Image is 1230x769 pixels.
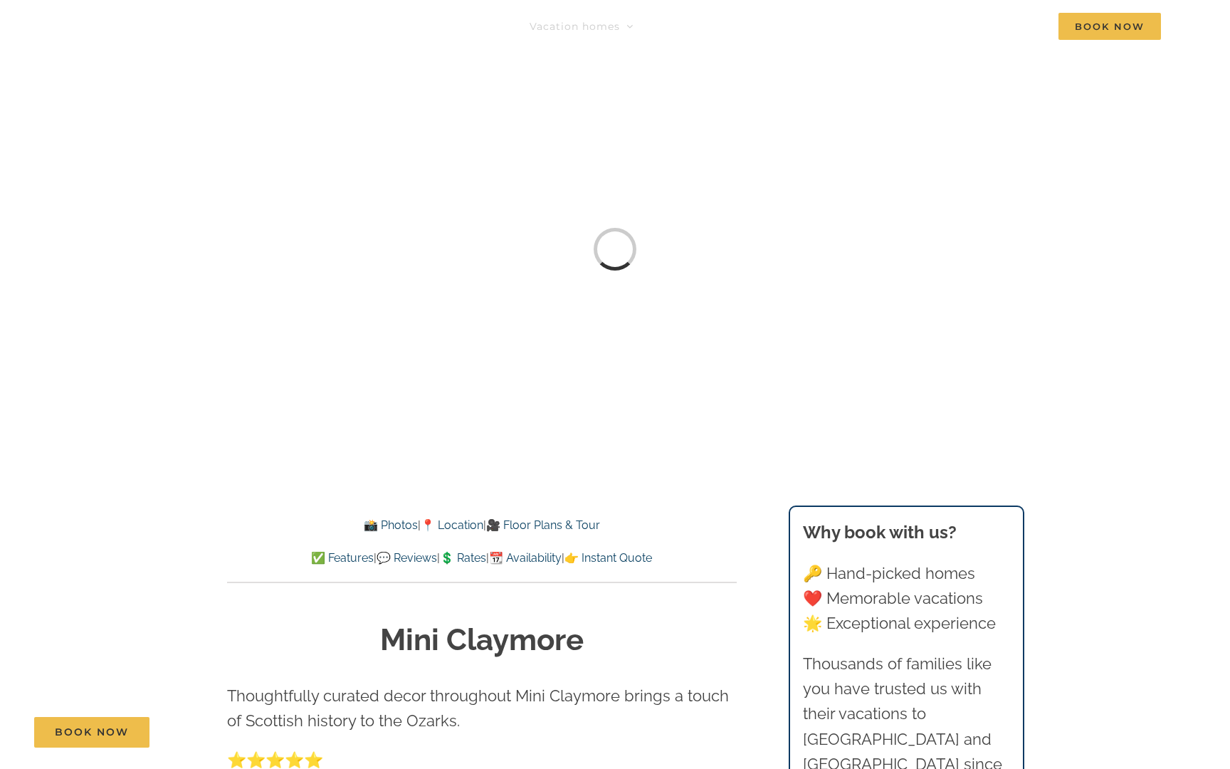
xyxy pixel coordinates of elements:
nav: Main Menu [530,12,1161,41]
h1: Mini Claymore [227,619,737,661]
img: Branson Family Retreats Logo [69,16,310,48]
a: 📸 Photos [364,518,418,532]
a: Vacation homes [530,12,634,41]
a: 💲 Rates [440,551,486,565]
span: About [902,21,936,31]
a: Contact [982,12,1026,41]
a: 🎥 Floor Plans & Tour [486,518,600,532]
p: | | [227,516,737,535]
span: Book Now [1058,13,1161,40]
a: About [902,12,950,41]
span: Book Now [55,726,129,738]
span: Deals & More [782,21,856,31]
a: 💬 Reviews [377,551,437,565]
a: Things to do [666,12,750,41]
span: Contact [982,21,1026,31]
h3: Why book with us? [803,520,1011,545]
a: ✅ Features [311,551,374,565]
a: 📍 Location [421,518,483,532]
p: Thoughtfully curated decor throughout Mini Claymore brings a touch of Scottish history to the Oza... [227,684,737,733]
span: Things to do [666,21,737,31]
p: | | | | [227,549,737,567]
a: Book Now [34,717,149,748]
p: 🔑 Hand-picked homes ❤️ Memorable vacations 🌟 Exceptional experience [803,561,1011,637]
a: Deals & More [782,12,870,41]
a: 📆 Availability [489,551,562,565]
span: Vacation homes [530,21,620,31]
a: 👉 Instant Quote [564,551,652,565]
div: Loading... [591,225,638,273]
